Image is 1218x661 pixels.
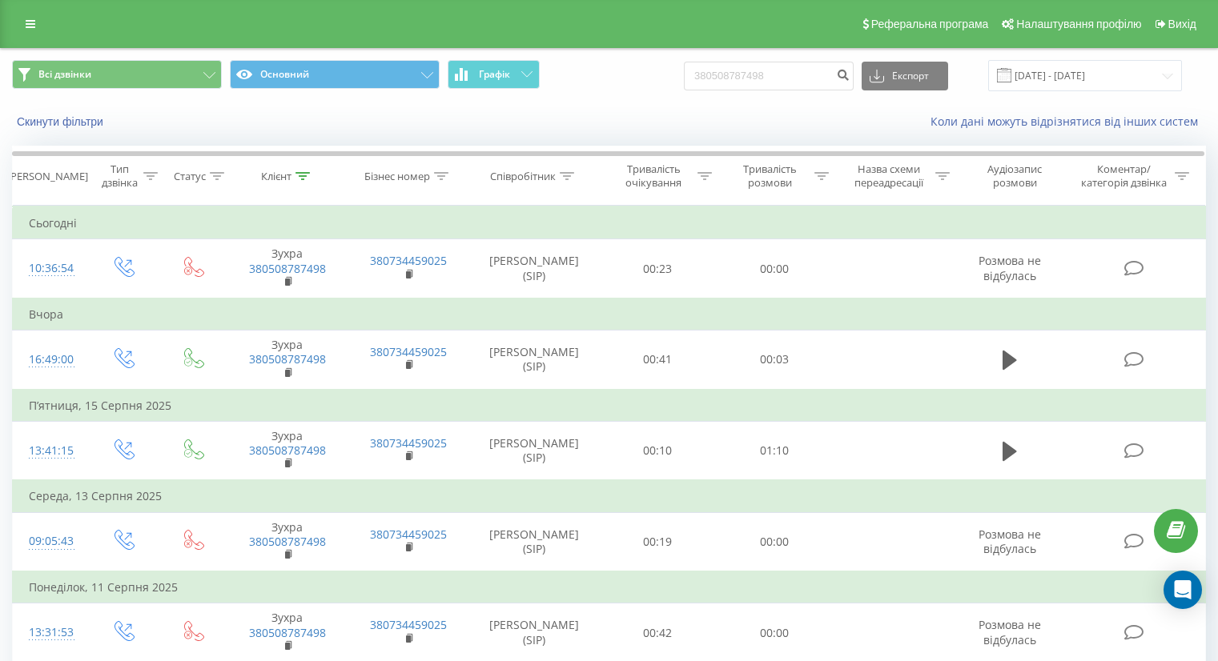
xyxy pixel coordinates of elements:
div: 10:36:54 [29,253,71,284]
button: Скинути фільтри [12,114,111,129]
td: 00:23 [600,239,716,298]
div: Клієнт [261,170,291,183]
div: Аудіозапис розмови [968,162,1062,190]
div: Коментар/категорія дзвінка [1077,162,1171,190]
td: Вчора [13,298,1206,330]
div: Тривалість розмови [730,162,810,190]
td: Зухра [227,239,348,298]
td: Сьогодні [13,207,1206,239]
button: Основний [230,60,440,89]
a: 380508787498 [249,534,326,549]
a: 380508787498 [249,443,326,458]
a: 380508787498 [249,261,326,276]
span: Графік [479,69,510,80]
div: 16:49:00 [29,344,71,375]
span: Розмова не відбулась [979,253,1041,282]
td: Середа, 13 Серпня 2025 [13,480,1206,512]
div: 13:41:15 [29,435,71,467]
div: Open Intercom Messenger [1164,571,1202,609]
a: 380734459025 [370,344,447,359]
div: [PERSON_NAME] [7,170,88,183]
td: 00:10 [600,421,716,480]
span: Розмова не відбулась [979,527,1041,556]
td: 00:19 [600,512,716,571]
div: Статус [174,170,206,183]
span: Розмова не відбулась [979,617,1041,647]
td: [PERSON_NAME] (SIP) [469,421,600,480]
td: П’ятниця, 15 Серпня 2025 [13,390,1206,422]
td: Понеділок, 11 Серпня 2025 [13,571,1206,603]
td: 01:10 [716,421,832,480]
button: Всі дзвінки [12,60,222,89]
div: Співробітник [490,170,556,183]
a: 380734459025 [370,435,447,451]
div: Бізнес номер [364,170,430,183]
input: Пошук за номером [684,62,854,90]
td: 00:41 [600,330,716,390]
span: Реферальна програма [871,18,989,30]
td: 00:03 [716,330,832,390]
button: Графік [448,60,540,89]
div: 09:05:43 [29,526,71,557]
a: Коли дані можуть відрізнятися вiд інших систем [931,114,1206,129]
td: 00:00 [716,239,832,298]
td: [PERSON_NAME] (SIP) [469,330,600,390]
td: Зухра [227,330,348,390]
div: Назва схеми переадресації [847,162,931,190]
div: 13:31:53 [29,617,71,648]
div: Тип дзвінка [101,162,139,190]
td: 00:00 [716,512,832,571]
span: Налаштування профілю [1016,18,1141,30]
a: 380508787498 [249,625,326,640]
td: [PERSON_NAME] (SIP) [469,239,600,298]
span: Вихід [1168,18,1196,30]
a: 380734459025 [370,253,447,268]
td: [PERSON_NAME] (SIP) [469,512,600,571]
a: 380508787498 [249,351,326,367]
td: Зухра [227,421,348,480]
button: Експорт [862,62,948,90]
td: Зухра [227,512,348,571]
span: Всі дзвінки [38,68,91,81]
div: Тривалість очікування [614,162,694,190]
a: 380734459025 [370,617,447,632]
a: 380734459025 [370,527,447,542]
